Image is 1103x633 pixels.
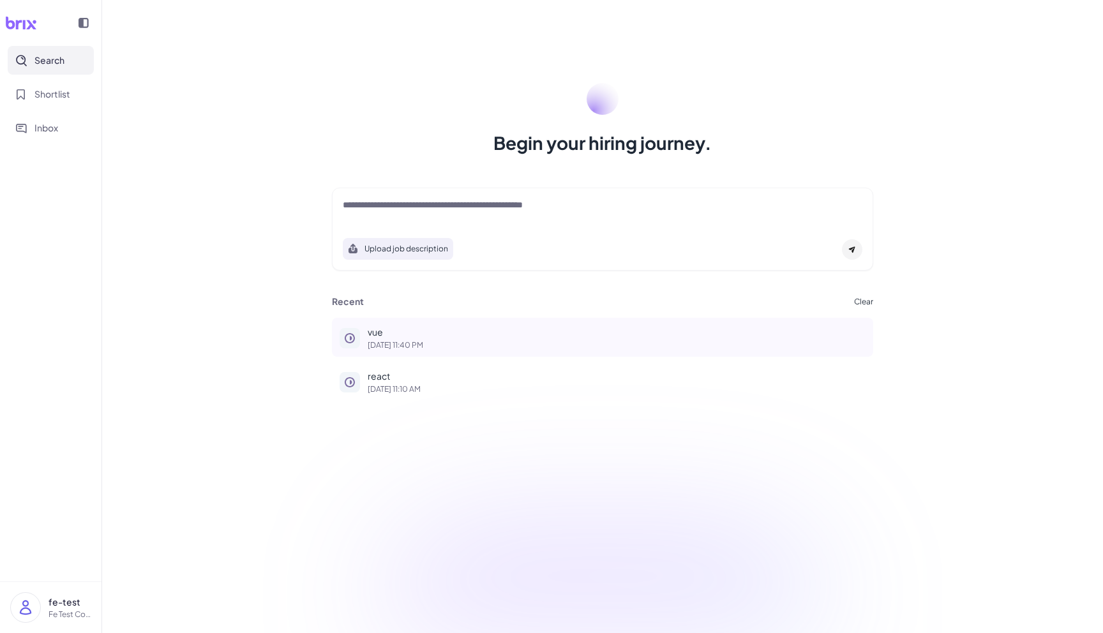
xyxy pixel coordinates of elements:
p: [DATE] 11:40 PM [368,341,866,349]
button: Shortlist [8,80,94,108]
button: Clear [854,298,873,306]
p: react [368,369,866,383]
p: vue [368,325,866,339]
button: Search [8,46,94,75]
button: react[DATE] 11:10 AM [332,362,873,401]
button: Search using job description [343,238,453,260]
h3: Recent [332,296,364,308]
p: fe-test [49,595,91,609]
h1: Begin your hiring journey. [493,130,712,156]
button: Inbox [8,114,94,142]
span: Shortlist [34,87,70,101]
p: [DATE] 11:10 AM [368,385,866,393]
button: vue[DATE] 11:40 PM [332,318,873,357]
span: Inbox [34,121,58,135]
img: user_logo.png [11,593,40,622]
span: Search [34,54,64,67]
p: Fe Test Company [49,609,91,620]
